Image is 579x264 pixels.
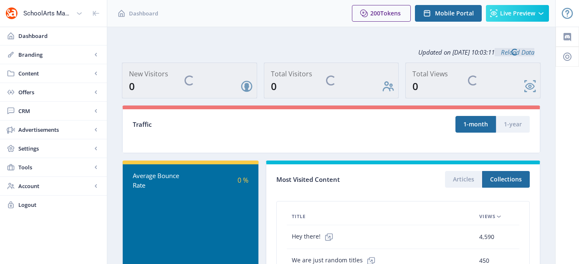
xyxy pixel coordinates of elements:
[18,201,100,209] span: Logout
[238,176,248,185] span: 0 %
[482,171,530,188] button: Collections
[18,126,92,134] span: Advertisements
[18,69,92,78] span: Content
[495,48,534,56] a: Reload Data
[18,163,92,171] span: Tools
[122,42,541,63] div: Updated on [DATE] 10:03:11
[133,120,331,129] div: Traffic
[486,5,549,22] button: Live Preview
[496,116,530,133] button: 1-year
[415,5,482,22] button: Mobile Portal
[18,107,92,115] span: CRM
[500,10,535,17] span: Live Preview
[18,144,92,153] span: Settings
[23,4,73,23] div: SchoolArts Magazine
[18,50,92,59] span: Branding
[380,9,401,17] span: Tokens
[445,171,482,188] button: Articles
[479,211,496,221] span: Views
[292,211,306,221] span: Title
[352,5,411,22] button: 200Tokens
[18,88,92,96] span: Offers
[18,182,92,190] span: Account
[18,32,100,40] span: Dashboard
[133,171,191,190] div: Average Bounce Rate
[129,9,158,18] span: Dashboard
[455,116,496,133] button: 1-month
[276,173,403,186] div: Most Visited Content
[479,232,494,242] span: 4,590
[5,7,18,20] img: properties.app_icon.png
[435,10,474,17] span: Mobile Portal
[292,229,337,245] span: Hey there!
